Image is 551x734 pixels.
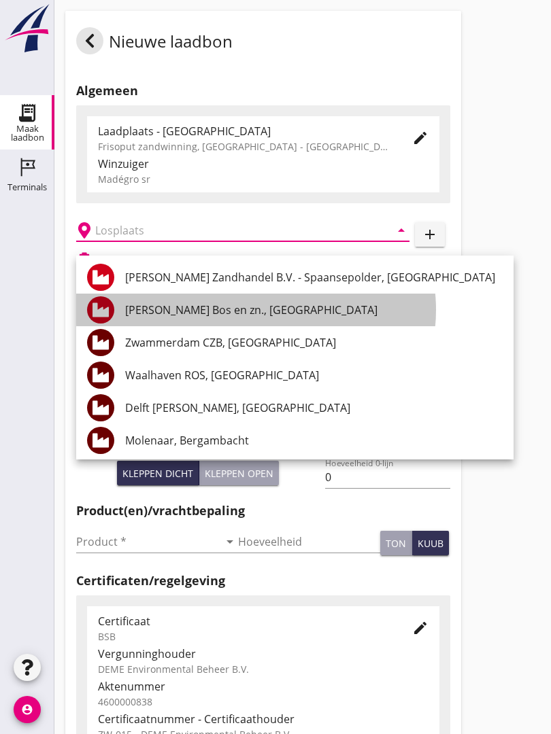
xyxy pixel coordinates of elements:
[222,534,238,550] i: arrow_drop_down
[76,572,450,590] h2: Certificaten/regelgeving
[98,123,390,139] div: Laadplaats - [GEOGRAPHIC_DATA]
[125,367,503,383] div: Waalhaven ROS, [GEOGRAPHIC_DATA]
[98,613,390,629] div: Certificaat
[98,172,429,186] div: Madégro sr
[125,400,503,416] div: Delft [PERSON_NAME], [GEOGRAPHIC_DATA]
[98,253,167,265] h2: Beladen vaartuig
[98,695,429,709] div: 4600000838
[3,3,52,54] img: logo-small.a267ee39.svg
[98,629,390,644] div: BSB
[422,226,438,243] i: add
[125,334,503,351] div: Zwammerdam CZB, [GEOGRAPHIC_DATA]
[418,536,444,550] div: kuub
[76,502,450,520] h2: Product(en)/vrachtbepaling
[125,302,503,318] div: [PERSON_NAME] Bos en zn., [GEOGRAPHIC_DATA]
[98,662,429,676] div: DEME Environmental Beheer B.V.
[98,139,390,154] div: Frisoput zandwinning, [GEOGRAPHIC_DATA] - [GEOGRAPHIC_DATA].
[125,269,503,285] div: [PERSON_NAME] Zandhandel B.V. - Spaansepolder, [GEOGRAPHIC_DATA]
[325,466,450,488] input: Hoeveelheid 0-lijn
[117,461,199,485] button: Kleppen dicht
[122,466,193,480] div: Kleppen dicht
[14,696,41,723] i: account_circle
[7,183,47,192] div: Terminals
[199,461,279,485] button: Kleppen open
[380,531,412,555] button: ton
[205,466,273,480] div: Kleppen open
[98,678,429,695] div: Aktenummer
[98,711,429,727] div: Certificaatnummer - Certificaathouder
[76,27,233,60] div: Nieuwe laadbon
[76,82,450,100] h2: Algemeen
[412,531,449,555] button: kuub
[386,536,406,550] div: ton
[412,130,429,146] i: edit
[98,156,429,172] div: Winzuiger
[238,531,381,553] input: Hoeveelheid
[95,220,371,241] input: Losplaats
[412,620,429,636] i: edit
[125,432,503,449] div: Molenaar, Bergambacht
[393,222,410,239] i: arrow_drop_down
[98,646,429,662] div: Vergunninghouder
[76,531,219,553] input: Product *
